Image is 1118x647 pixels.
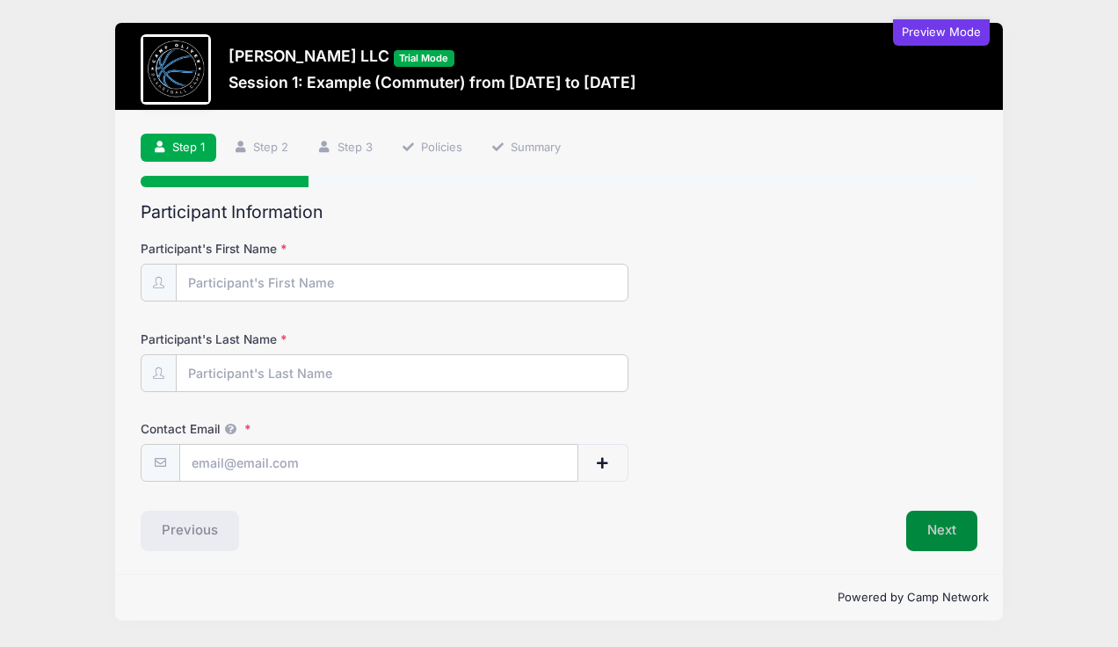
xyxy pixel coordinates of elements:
[389,134,474,163] a: Policies
[141,331,419,348] label: Participant's Last Name
[141,134,216,163] a: Step 1
[906,511,977,551] button: Next
[479,134,572,163] a: Summary
[176,354,628,392] input: Participant's Last Name
[141,240,419,258] label: Participant's First Name
[179,444,579,482] input: email@email.com
[306,134,384,163] a: Step 3
[129,589,989,607] p: Powered by Camp Network
[394,50,454,67] span: Trial Mode
[141,202,977,222] h2: Participant Information
[893,19,990,46] div: Preview Mode
[176,264,628,302] input: Participant's First Name
[222,134,301,163] a: Step 2
[141,420,419,438] label: Contact Email
[229,47,636,67] h3: [PERSON_NAME] LLC
[229,73,636,91] h3: Session 1: Example (Commuter) from [DATE] to [DATE]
